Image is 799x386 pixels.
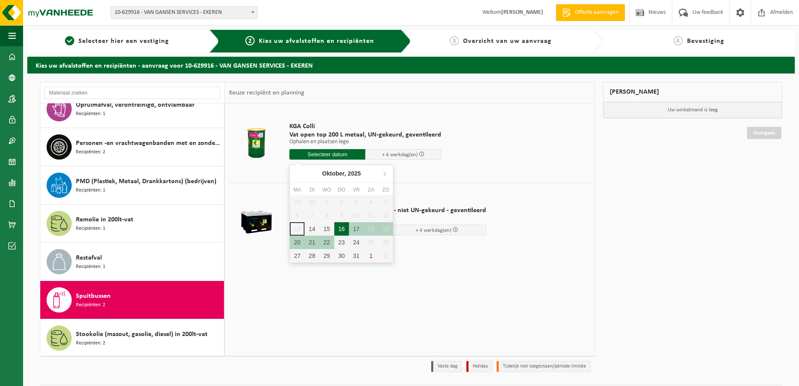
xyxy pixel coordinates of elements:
[40,205,224,243] button: Remolie in 200lt-vat Recipiënten: 1
[40,319,224,357] button: Stookolie (mazout, gasolie, diesel) in 200lt-vat Recipiënten: 2
[76,186,105,194] span: Recipiënten: 1
[378,186,393,194] div: zo
[349,249,364,263] div: 31
[76,110,105,118] span: Recipiënten: 1
[40,128,224,166] button: Personen -en vrachtwagenbanden met en zonder velg Recipiënten: 2
[604,102,782,118] p: Uw winkelmand is leeg
[290,236,305,249] div: 20
[466,361,492,372] li: Holiday
[305,186,319,194] div: di
[40,166,224,205] button: PMD (Plastiek, Metaal, Drankkartons) (bedrijven) Recipiënten: 1
[319,167,364,180] div: Oktober,
[349,222,364,236] div: 17
[111,7,257,18] span: 10-629916 - VAN GANSEN SERVICES - EKEREN
[556,4,625,21] a: Offerte aanvragen
[319,186,334,194] div: wo
[289,139,441,145] p: Ophalen en plaatsen lege
[225,82,309,103] div: Keuze recipiënt en planning
[44,87,220,99] input: Materiaal zoeken
[40,90,224,128] button: Opruimafval, verontreinigd, ontvlambaar Recipiënten: 1
[319,236,334,249] div: 22
[334,222,349,236] div: 16
[40,281,224,319] button: Spuitbussen Recipiënten: 2
[573,8,621,17] span: Offerte aanvragen
[76,176,216,186] span: PMD (Plastiek, Metaal, Drankkartons) (bedrijven)
[747,127,781,139] a: Doorgaan
[319,249,334,263] div: 29
[334,236,349,249] div: 23
[349,186,364,194] div: vr
[289,149,365,160] input: Selecteer datum
[76,215,133,225] span: Remolie in 200lt-vat
[259,38,374,45] span: Kies uw afvalstoffen en recipiënten
[334,249,349,263] div: 30
[305,236,319,249] div: 21
[78,38,169,45] span: Selecteer hier een vestiging
[290,249,305,263] div: 27
[305,249,319,263] div: 28
[76,253,102,263] span: Restafval
[687,38,724,45] span: Bevestiging
[349,236,364,249] div: 24
[27,57,795,73] h2: Kies uw afvalstoffen en recipiënten - aanvraag voor 10-629916 - VAN GANSEN SERVICES - EKEREN
[364,186,378,194] div: za
[501,9,543,16] strong: [PERSON_NAME]
[416,228,451,233] span: + 4 werkdag(en)
[76,225,105,233] span: Recipiënten: 1
[76,263,105,271] span: Recipiënten: 1
[431,361,462,372] li: Vaste dag
[348,171,361,176] i: 2025
[76,329,208,339] span: Stookolie (mazout, gasolie, diesel) in 200lt-vat
[65,36,74,45] span: 1
[319,222,334,236] div: 15
[290,186,305,194] div: ma
[450,36,459,45] span: 3
[76,291,111,301] span: Spuitbussen
[245,36,255,45] span: 2
[76,100,195,110] span: Opruimafval, verontreinigd, ontvlambaar
[463,38,552,45] span: Overzicht van uw aanvraag
[76,148,105,156] span: Recipiënten: 2
[674,36,683,45] span: 4
[334,186,349,194] div: do
[76,138,222,148] span: Personen -en vrachtwagenbanden met en zonder velg
[31,36,203,46] a: 1Selecteer hier een vestiging
[382,152,418,158] span: + 4 werkdag(en)
[76,301,105,309] span: Recipiënten: 2
[603,82,783,102] div: [PERSON_NAME]
[497,361,591,372] li: Tijdelijk niet toegestaan/période limitée
[111,6,258,19] span: 10-629916 - VAN GANSEN SERVICES - EKEREN
[289,131,441,139] span: Vat open top 200 L metaal, UN-gekeurd, geventileerd
[76,339,105,347] span: Recipiënten: 2
[289,122,441,131] span: KGA Colli
[305,222,319,236] div: 14
[40,243,224,281] button: Restafval Recipiënten: 1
